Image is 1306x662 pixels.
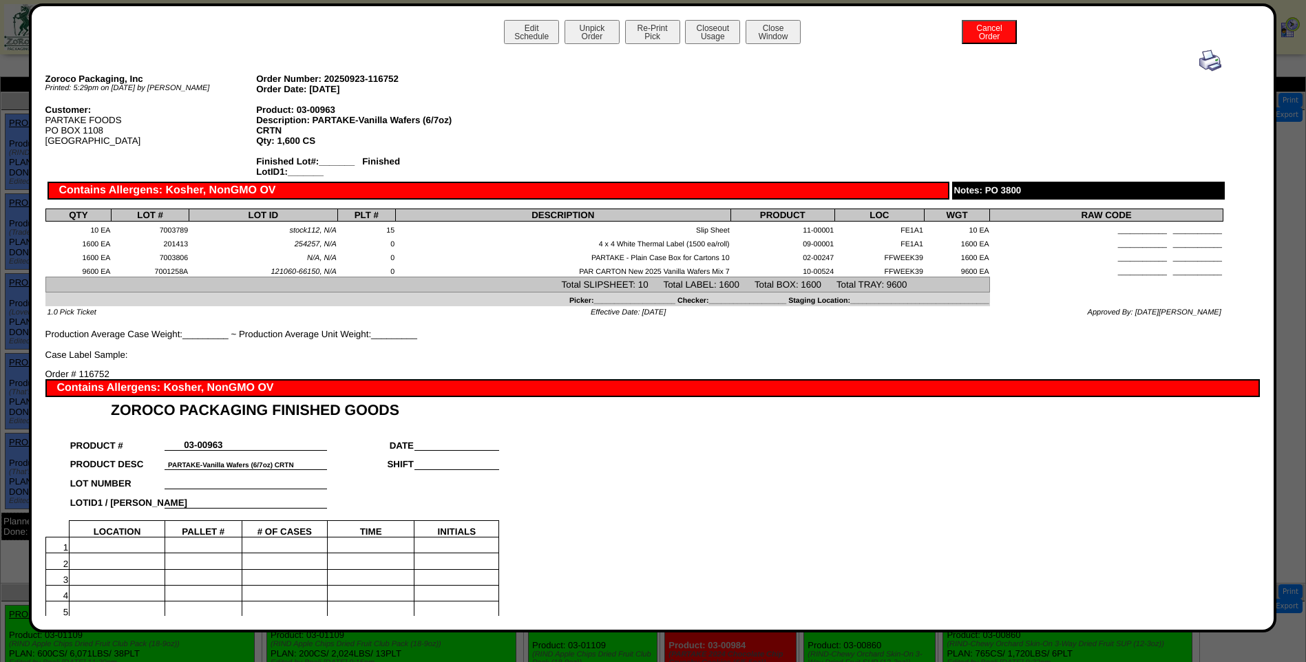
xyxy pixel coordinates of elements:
div: Customer: [45,105,257,115]
button: UnpickOrder [565,20,620,44]
td: PRODUCT DESC [70,451,165,470]
th: RAW CODE [990,209,1223,222]
td: ____________ ____________ [990,222,1223,235]
td: 4 x 4 White Thermal Label (1500 ea/roll) [395,235,730,249]
span: Effective Date: [DATE] [591,308,666,317]
td: 7001258A [112,263,189,277]
td: 09-00001 [730,235,835,249]
td: PARTAKE - Plain Case Box for Cartons 10 [395,249,730,263]
td: LOT NUMBER [70,469,165,489]
div: Production Average Case Weight:_________ ~ Production Average Unit Weight:_________ Case Label Sa... [45,50,1223,360]
td: 0 [337,249,395,263]
td: Total SLIPSHEET: 10 Total LABEL: 1600 Total BOX: 1600 Total TRAY: 9600 [45,277,990,292]
td: 3 [45,569,70,585]
div: PARTAKE FOODS PO BOX 1108 [GEOGRAPHIC_DATA] [45,105,257,146]
div: Contains Allergens: Kosher, NonGMO OV [45,379,1260,397]
button: Re-PrintPick [625,20,680,44]
span: N/A, N/A [307,254,337,262]
td: 02-00247 [730,249,835,263]
span: 121060-66150, N/A [271,268,336,276]
span: Approved By: [DATE][PERSON_NAME] [1088,308,1221,317]
td: 10 EA [45,222,112,235]
td: 9600 EA [924,263,990,277]
td: FFWEEK39 [835,263,925,277]
td: 1600 EA [924,249,990,263]
th: LOT # [112,209,189,222]
td: TIME [327,520,414,537]
td: 201413 [112,235,189,249]
td: 11-00001 [730,222,835,235]
td: ____________ ____________ [990,263,1223,277]
a: CloseWindow [744,31,802,41]
td: FE1A1 [835,222,925,235]
th: PRODUCT [730,209,835,222]
td: 1600 EA [924,235,990,249]
th: PLT # [337,209,395,222]
button: CloseWindow [746,20,801,44]
td: # OF CASES [242,520,327,537]
td: ____________ ____________ [990,235,1223,249]
div: Printed: 5:29pm on [DATE] by [PERSON_NAME] [45,84,257,92]
td: ZOROCO PACKAGING FINISHED GOODS [70,397,499,419]
td: 0 [337,235,395,249]
td: Slip Sheet [395,222,730,235]
td: FE1A1 [835,235,925,249]
button: CloseoutUsage [685,20,740,44]
span: 1.0 Pick Ticket [48,308,96,317]
div: Notes: PO 3800 [952,182,1225,200]
div: Order Number: 20250923-116752 [256,74,467,84]
td: 7003806 [112,249,189,263]
td: INITIALS [414,520,499,537]
img: print.gif [1199,50,1221,72]
td: 2 [45,553,70,569]
th: WGT [924,209,990,222]
td: PALLET # [165,520,242,537]
div: Contains Allergens: Kosher, NonGMO OV [48,182,949,200]
th: LOT ID [189,209,338,222]
td: 9600 EA [45,263,112,277]
td: 10 EA [924,222,990,235]
td: 03-00963 [165,431,242,451]
td: 7003789 [112,222,189,235]
td: ____________ ____________ [990,249,1223,263]
td: Picker:____________________ Checker:___________________ Staging Location:________________________... [45,292,990,306]
font: PARTAKE-Vanilla Wafers (6/7oz) CRTN [168,462,294,469]
td: 5 [45,601,70,617]
td: 0 [337,263,395,277]
span: 254257, N/A [295,240,337,248]
td: 10-00524 [730,263,835,277]
td: FFWEEK39 [835,249,925,263]
th: LOC [835,209,925,222]
div: Finished Lot#:_______ Finished LotID1:_______ [256,156,467,177]
td: DATE [327,431,414,451]
td: PAR CARTON New 2025 Vanilla Wafers Mix 7 [395,263,730,277]
div: Qty: 1,600 CS [256,136,467,146]
td: 1600 EA [45,249,112,263]
td: 1600 EA [45,235,112,249]
td: LOTID1 / [PERSON_NAME] [70,489,165,508]
div: Product: 03-00963 [256,105,467,115]
div: Zoroco Packaging, Inc [45,74,257,84]
td: PRODUCT # [70,431,165,451]
span: stock112, N/A [289,226,336,235]
td: 1 [45,537,70,553]
td: SHIFT [327,451,414,470]
div: Order Date: [DATE] [256,84,467,94]
th: DESCRIPTION [395,209,730,222]
td: LOCATION [70,520,165,537]
td: 15 [337,222,395,235]
button: EditSchedule [504,20,559,44]
td: 4 [45,586,70,601]
button: CancelOrder [962,20,1017,44]
div: Description: PARTAKE-Vanilla Wafers (6/7oz) CRTN [256,115,467,136]
th: QTY [45,209,112,222]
